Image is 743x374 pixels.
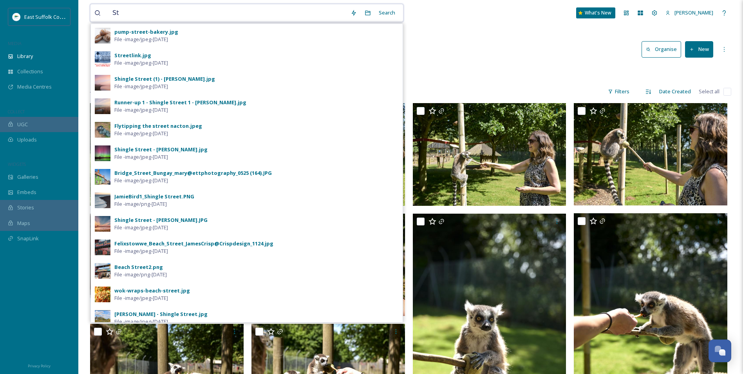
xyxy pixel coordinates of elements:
span: SnapLink [17,235,39,242]
span: COLLECT [8,109,25,114]
img: 4c208da5-1243-48e2-8bbb-9452e1e37cf7.jpg [95,216,110,232]
div: Shingle Street (1) - [PERSON_NAME].jpg [114,75,215,83]
img: AfricaAlive_MischaPhotoLtd_0625(30) [90,213,244,316]
div: Beach Street2.png [114,263,163,271]
img: AfricaAlive_MischaPhotoLtd_0625(29) [574,103,727,206]
span: File - image/png - [DATE] [114,200,167,208]
div: Shingle Street - [PERSON_NAME].JPG [114,216,208,224]
img: 2abe851e-147a-4f8d-bcec-61ceeb8b547b.jpg [95,240,110,255]
img: 61a34ac0-94b9-4af0-80c5-6127abcef5c2.jpg [95,310,110,326]
button: Organise [642,41,681,57]
div: Search [375,5,399,20]
div: Runner-up 1 - Shingle Street 1 - [PERSON_NAME].jpg [114,99,246,106]
span: 496 file s [90,88,108,95]
span: Media Centres [17,83,52,91]
div: [PERSON_NAME] - Shingle Street.jpg [114,310,208,318]
img: 057ed73f-d936-46b1-9e32-7de3c7ecf100.jpg [95,169,110,185]
div: wok-wraps-beach-street.jpg [114,287,190,294]
div: Bridge_Street_Bungay_mary@ettphotography_0525 (164).JPG [114,169,272,177]
button: New [685,41,713,57]
span: Stories [17,204,34,211]
img: 7609e8c0-f087-4c9b-a505-bed50e8ab1c6.jpg [95,145,110,161]
span: File - image/jpeg - [DATE] [114,294,168,302]
span: Galleries [17,173,38,181]
span: File - image/jpeg - [DATE] [114,59,168,67]
span: UGC [17,121,28,128]
div: Shingle Street - [PERSON_NAME].jpg [114,146,208,153]
span: Uploads [17,136,37,143]
img: d2104fb0-6067-4373-b9d2-191642d096ec.jpg [95,287,110,302]
div: Filters [604,84,633,99]
img: AfricaAlive_MischaPhotoLtd_0625(32) [90,103,244,206]
div: pump-street-bakery.jpg [114,28,178,36]
span: Maps [17,220,30,227]
img: 6820d3da-6472-4026-934b-423e4154b597.jpg [95,75,110,91]
img: b23660d7-6362-44c8-9677-42b05e48a3e2.jpg [95,28,110,44]
div: Streetlink.jpg [114,52,151,59]
img: f7b244ac-fd73-45b4-837b-d4a42679a2e8.jpg [95,192,110,208]
div: JamieBird1_Shingle Street.PNG [114,193,194,200]
span: File - image/jpeg - [DATE] [114,224,168,231]
span: File - image/jpeg - [DATE] [114,247,168,255]
img: 709e627e-ee0d-454f-a6f2-72996e48f535.jpg [95,122,110,138]
span: Select all [699,88,719,95]
div: Flytipping the street nacton.jpeg [114,122,202,130]
span: File - image/jpeg - [DATE] [114,318,168,325]
span: Library [17,53,33,60]
span: File - image/jpeg - [DATE] [114,177,168,184]
span: MEDIA [8,40,22,46]
span: File - image/jpeg - [DATE] [114,83,168,90]
img: e9a47835-46db-480e-8961-9dd9f87e49ea.jpg [95,51,110,67]
a: Privacy Policy [28,361,51,370]
img: AfricaAlive_MischaPhotoLtd_0625(34) [413,103,566,206]
img: cd4ca5d4-7316-4470-b8f6-ae4cdf2b2e13.jpg [95,98,110,114]
span: File - image/jpeg - [DATE] [114,36,168,43]
div: Date Created [655,84,695,99]
span: File - image/jpeg - [DATE] [114,153,168,161]
a: What's New [576,7,615,18]
a: Organise [642,41,685,57]
span: [PERSON_NAME] [674,9,713,16]
a: [PERSON_NAME] [662,5,717,20]
span: WIDGETS [8,161,26,167]
div: Felixstowwe_Beach_Street_JamesCrisp@Crispdesign_1124.jpg [114,240,273,247]
span: File - image/jpeg - [DATE] [114,130,168,137]
span: Collections [17,68,43,75]
span: Privacy Policy [28,363,51,369]
input: Search your library [108,4,347,22]
button: Open Chat [709,340,731,362]
span: Embeds [17,189,36,196]
span: File - image/png - [DATE] [114,271,167,278]
span: File - image/jpeg - [DATE] [114,106,168,114]
img: ESC%20Logo.png [13,13,20,21]
img: c69acc01-5e8e-40b4-aaee-2b953b4df643.jpg [95,263,110,279]
span: East Suffolk Council [24,13,71,20]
